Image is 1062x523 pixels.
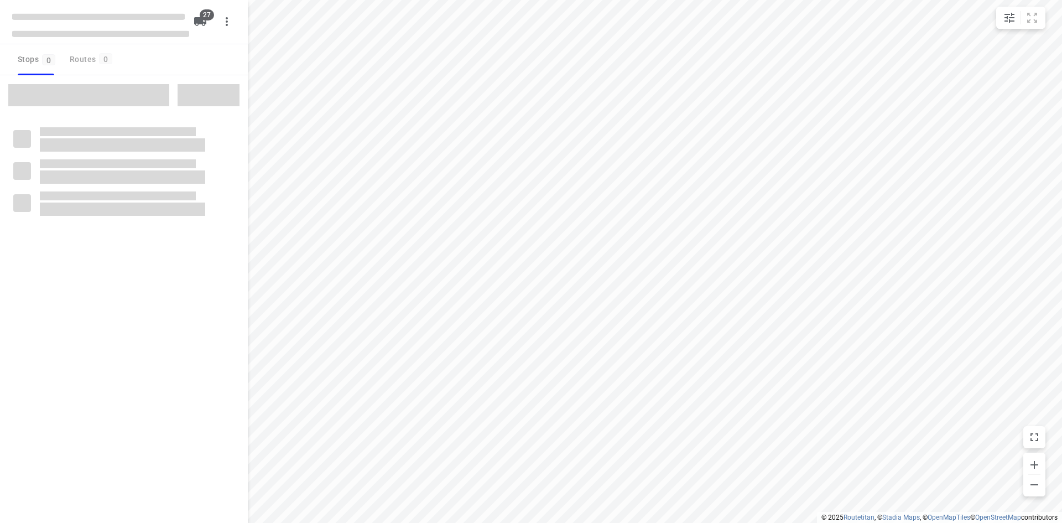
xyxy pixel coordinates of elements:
a: Stadia Maps [882,514,920,521]
a: Routetitan [844,514,874,521]
div: small contained button group [996,7,1045,29]
a: OpenMapTiles [928,514,970,521]
a: OpenStreetMap [975,514,1021,521]
li: © 2025 , © , © © contributors [821,514,1058,521]
button: Map settings [998,7,1021,29]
